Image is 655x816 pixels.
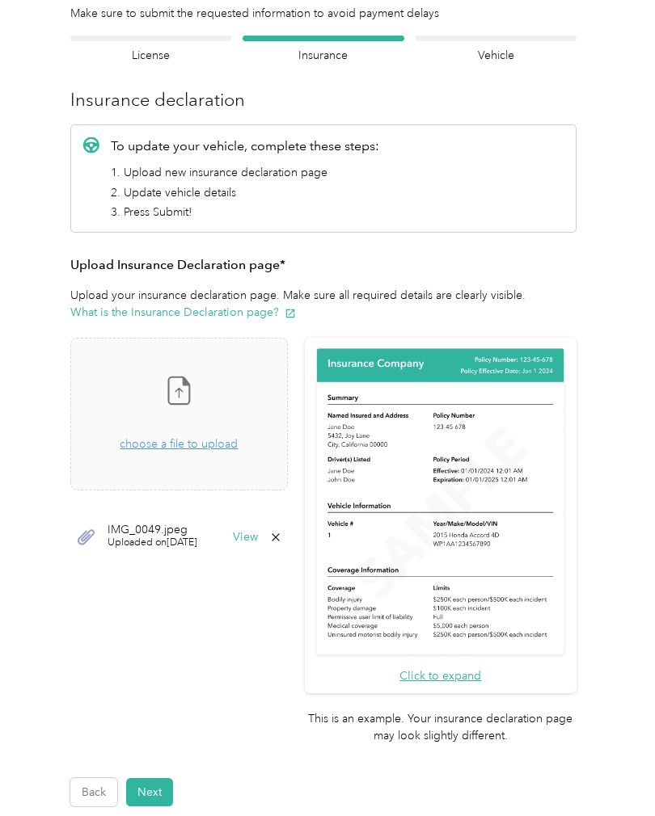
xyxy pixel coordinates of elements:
img: Sample insurance declaration [313,346,568,658]
h4: Insurance [243,47,404,64]
iframe: Everlance-gr Chat Button Frame [564,726,655,816]
li: 2. Update vehicle details [111,184,379,201]
h4: License [70,47,231,64]
li: 1. Upload new insurance declaration page [111,164,379,181]
button: View [233,532,258,543]
h3: Upload Insurance Declaration page* [70,255,577,276]
button: Back [70,778,117,806]
div: Make sure to submit the requested information to avoid payment delays [70,5,577,22]
p: This is an example. Your insurance declaration page may look slightly different. [305,710,577,744]
span: choose a file to upload [71,339,287,490]
button: What is the Insurance Declaration page? [70,304,296,321]
p: To update your vehicle, complete these steps: [111,137,379,156]
button: Click to expand [399,667,481,684]
button: Next [126,778,173,806]
span: Uploaded on [DATE] [108,536,197,550]
li: 3. Press Submit! [111,204,379,221]
p: Upload your insurance declaration page. Make sure all required details are clearly visible. [70,287,577,321]
h3: Insurance declaration [70,86,577,113]
span: choose a file to upload [120,437,238,451]
h4: Vehicle [416,47,577,64]
span: IMG_0049.jpeg [108,524,197,536]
